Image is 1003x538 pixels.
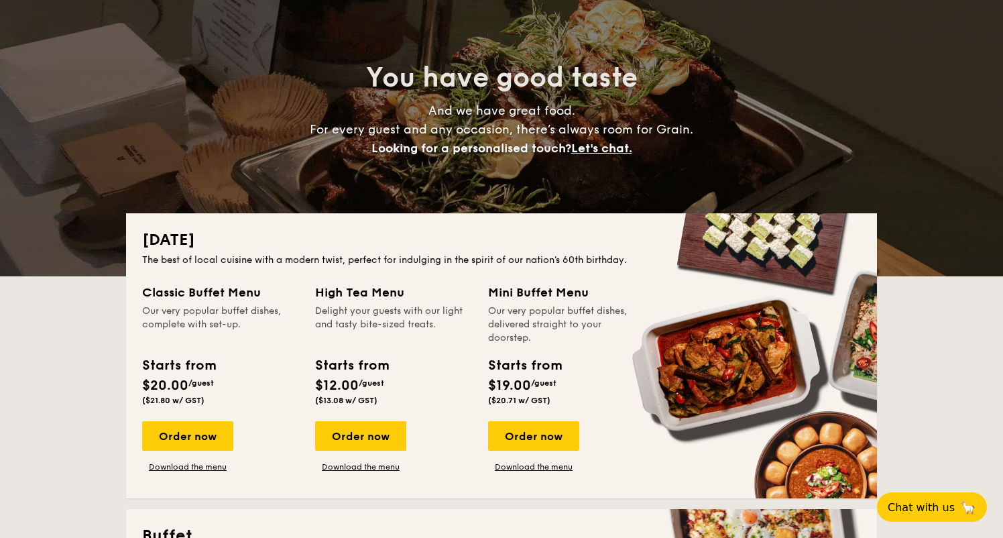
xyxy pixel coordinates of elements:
div: Order now [315,421,406,451]
span: ($21.80 w/ GST) [142,396,204,405]
span: $12.00 [315,378,359,394]
span: Let's chat. [571,141,632,156]
span: /guest [188,378,214,388]
div: Delight your guests with our light and tasty bite-sized treats. [315,305,472,345]
div: Classic Buffet Menu [142,283,299,302]
div: The best of local cuisine with a modern twist, perfect for indulging in the spirit of our nation’... [142,254,861,267]
div: Order now [488,421,579,451]
span: And we have great food. For every guest and any occasion, there’s always room for Grain. [310,103,693,156]
span: ($20.71 w/ GST) [488,396,550,405]
a: Download the menu [315,462,406,472]
span: Looking for a personalised touch? [371,141,571,156]
a: Download the menu [142,462,233,472]
div: Order now [142,421,233,451]
h2: [DATE] [142,229,861,251]
button: Chat with us🦙 [877,492,987,522]
span: /guest [359,378,384,388]
div: High Tea Menu [315,283,472,302]
span: You have good taste [366,62,638,94]
span: 🦙 [960,500,976,515]
div: Our very popular buffet dishes, delivered straight to your doorstep. [488,305,645,345]
div: Starts from [142,356,215,376]
span: Chat with us [888,501,955,514]
div: Starts from [488,356,561,376]
span: ($13.08 w/ GST) [315,396,377,405]
div: Starts from [315,356,388,376]
a: Download the menu [488,462,579,472]
div: Mini Buffet Menu [488,283,645,302]
div: Our very popular buffet dishes, complete with set-up. [142,305,299,345]
span: $20.00 [142,378,188,394]
span: /guest [531,378,556,388]
span: $19.00 [488,378,531,394]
